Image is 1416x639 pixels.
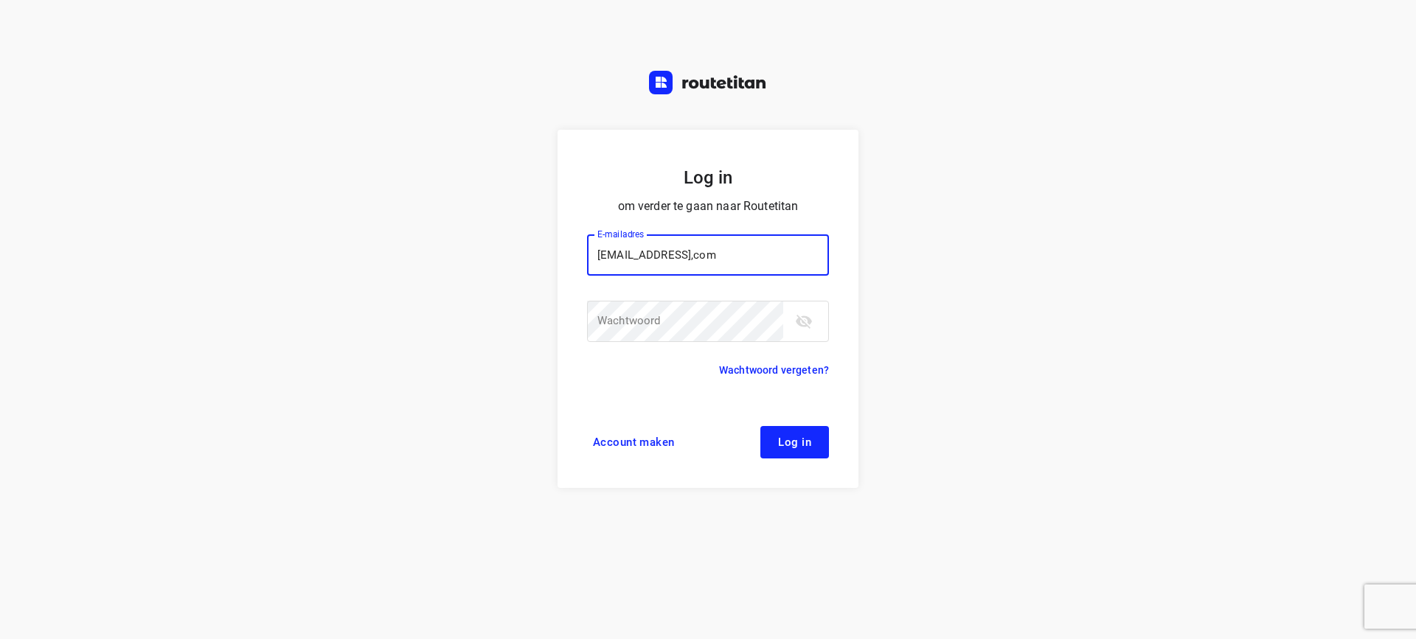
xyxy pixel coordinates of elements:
[649,71,767,98] a: Routetitan
[789,307,819,336] button: toggle password visibility
[587,165,829,190] h5: Log in
[587,196,829,217] p: om verder te gaan naar Routetitan
[649,71,767,94] img: Routetitan
[778,436,811,448] span: Log in
[587,426,681,458] a: Account maken
[593,436,675,448] span: Account maken
[719,361,829,379] a: Wachtwoord vergeten?
[760,426,829,458] button: Log in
